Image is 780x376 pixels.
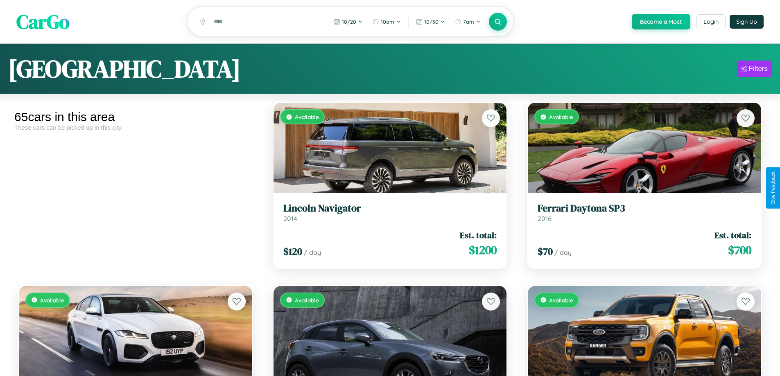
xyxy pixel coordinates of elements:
[342,18,356,25] span: 10 / 20
[554,248,572,257] span: / day
[369,15,405,28] button: 10am
[14,124,257,131] div: These cars can be picked up in this city.
[283,214,297,223] span: 2014
[381,18,394,25] span: 10am
[424,18,439,25] span: 10 / 30
[14,110,257,124] div: 65 cars in this area
[295,297,319,304] span: Available
[696,14,726,29] button: Login
[16,8,70,35] span: CarGo
[330,15,367,28] button: 10/20
[283,245,302,258] span: $ 120
[460,229,497,241] span: Est. total:
[730,15,764,29] button: Sign Up
[538,214,552,223] span: 2016
[632,14,690,29] button: Become a Host
[283,203,497,214] h3: Lincoln Navigator
[295,113,319,120] span: Available
[728,242,751,258] span: $ 700
[714,229,751,241] span: Est. total:
[737,61,772,77] button: Filters
[469,242,497,258] span: $ 1200
[451,15,485,28] button: 7am
[463,18,474,25] span: 7am
[538,245,553,258] span: $ 70
[538,203,751,223] a: Ferrari Daytona SP32016
[770,171,776,205] div: Give Feedback
[8,52,241,86] h1: [GEOGRAPHIC_DATA]
[283,203,497,223] a: Lincoln Navigator2014
[749,65,768,73] div: Filters
[304,248,321,257] span: / day
[412,15,449,28] button: 10/30
[549,113,573,120] span: Available
[549,297,573,304] span: Available
[40,297,64,304] span: Available
[538,203,751,214] h3: Ferrari Daytona SP3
